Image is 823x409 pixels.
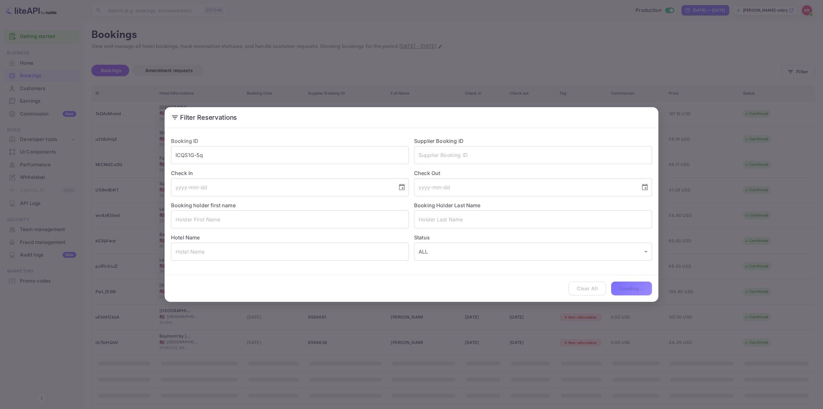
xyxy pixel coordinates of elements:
[165,107,658,128] h2: Filter Reservations
[171,202,236,209] label: Booking holder first name
[414,202,481,209] label: Booking Holder Last Name
[171,234,200,241] label: Hotel Name
[414,178,636,196] input: yyyy-mm-dd
[414,243,652,261] div: ALL
[171,210,409,228] input: Holder First Name
[638,181,651,194] button: Choose date
[171,169,409,177] label: Check In
[414,234,652,241] label: Status
[414,210,652,228] input: Holder Last Name
[414,169,652,177] label: Check Out
[171,138,199,144] label: Booking ID
[395,181,408,194] button: Choose date
[171,178,393,196] input: yyyy-mm-dd
[414,146,652,164] input: Supplier Booking ID
[414,138,464,144] label: Supplier Booking ID
[171,243,409,261] input: Hotel Name
[171,146,409,164] input: Booking ID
